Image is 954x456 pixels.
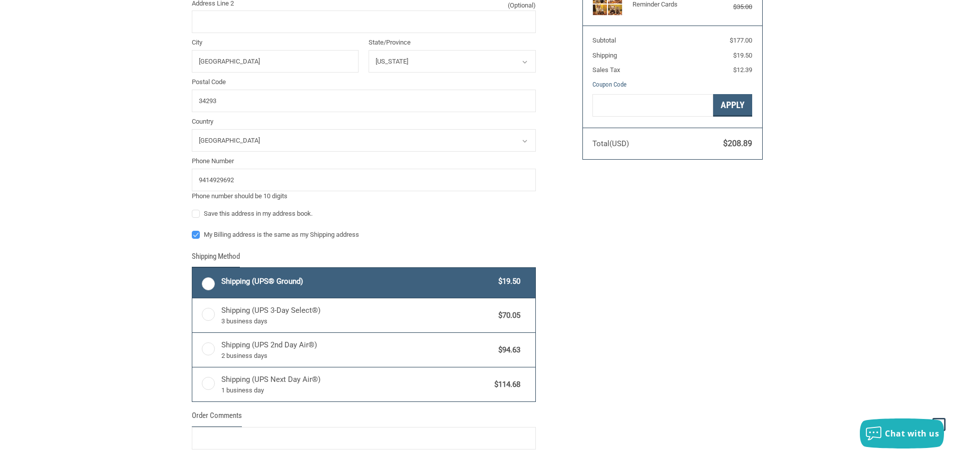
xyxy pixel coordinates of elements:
[490,379,521,390] span: $114.68
[592,81,626,88] a: Coupon Code
[221,316,494,326] span: 3 business days
[192,410,242,426] legend: Order Comments
[723,139,752,148] span: $208.89
[192,210,536,218] label: Save this address in my address book.
[712,2,752,12] div: $35.00
[733,52,752,59] span: $19.50
[592,37,616,44] span: Subtotal
[592,66,620,74] span: Sales Tax
[221,305,494,326] span: Shipping (UPS 3-Day Select®)
[494,310,521,321] span: $70.05
[192,38,359,48] label: City
[369,38,536,48] label: State/Province
[192,117,536,127] label: Country
[494,344,521,356] span: $94.63
[221,351,494,361] span: 2 business days
[592,139,629,148] span: Total (USD)
[192,191,536,201] div: Phone number should be 10 digits
[592,94,713,117] input: Gift Certificate or Coupon Code
[192,251,240,267] legend: Shipping Method
[713,94,752,117] button: Apply
[885,428,939,439] span: Chat with us
[494,276,521,287] span: $19.50
[192,231,536,239] label: My Billing address is the same as my Shipping address
[733,66,752,74] span: $12.39
[860,418,944,448] button: Chat with us
[192,156,536,166] label: Phone Number
[221,276,494,287] span: Shipping (UPS® Ground)
[730,37,752,44] span: $177.00
[221,374,490,395] span: Shipping (UPS Next Day Air®)
[508,1,536,11] small: (Optional)
[192,77,536,87] label: Postal Code
[221,385,490,395] span: 1 business day
[221,339,494,360] span: Shipping (UPS 2nd Day Air®)
[592,52,617,59] span: Shipping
